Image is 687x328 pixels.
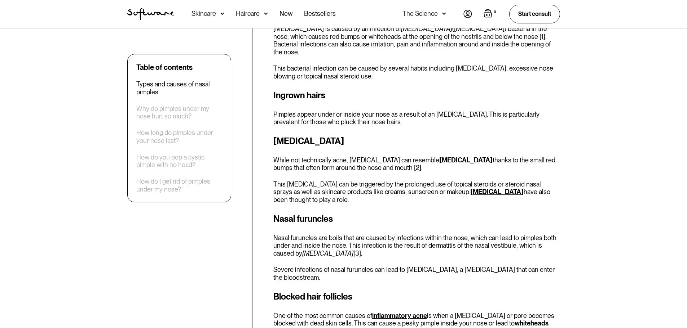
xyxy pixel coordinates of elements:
div: Table of contents [136,63,193,72]
p: This bacterial infection can be caused by several habits including [MEDICAL_DATA], excessive nose... [273,64,560,80]
img: arrow down [220,10,224,17]
h3: Blocked hair follicles [273,290,560,303]
div: 0 [492,9,498,15]
a: Start consult [509,5,560,23]
a: [MEDICAL_DATA] [439,156,493,164]
a: How do I get rid of pimples under my nose? [136,178,222,193]
p: Nasal furuncles are boils that are caused by infections within the nose, which can lead to pimple... [273,234,560,257]
p: Severe infections of nasal furuncles can lead to [MEDICAL_DATA], a [MEDICAL_DATA] that can enter ... [273,266,560,281]
img: arrow down [442,10,446,17]
a: inflammatory acne [372,312,427,319]
a: Why do pimples under my nose hurt so much? [136,105,222,120]
h3: Nasal furuncles [273,212,560,225]
a: How do you pop a cystic pimple with no head? [136,153,222,169]
div: The Science [402,10,438,17]
em: [MEDICAL_DATA] [401,25,452,32]
img: arrow down [264,10,268,17]
p: While not technically acne, [MEDICAL_DATA] can resemble thanks to the small red bumps that often ... [273,156,560,172]
h3: Ingrown hairs [273,89,560,102]
img: Software Logo [127,8,174,20]
a: How long do pimples under your nose last? [136,129,222,144]
p: [MEDICAL_DATA] is caused by an infection of ([MEDICAL_DATA]) bacteria in the nose, which causes r... [273,25,560,56]
div: Skincare [191,10,216,17]
a: home [127,8,174,20]
p: Pimples appear under or inside your nose as a result of an [MEDICAL_DATA]. This is particularly p... [273,111,560,126]
p: This [MEDICAL_DATA] can be triggered by the prolonged use of topical steroids or steroid nasal sp... [273,180,560,204]
a: Open empty cart [484,9,498,19]
a: Types and causes of nasal pimples [136,80,222,96]
div: Haircare [236,10,260,17]
em: [MEDICAL_DATA] [302,250,353,257]
h3: [MEDICAL_DATA] [273,135,560,148]
a: [MEDICAL_DATA] [470,188,524,196]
